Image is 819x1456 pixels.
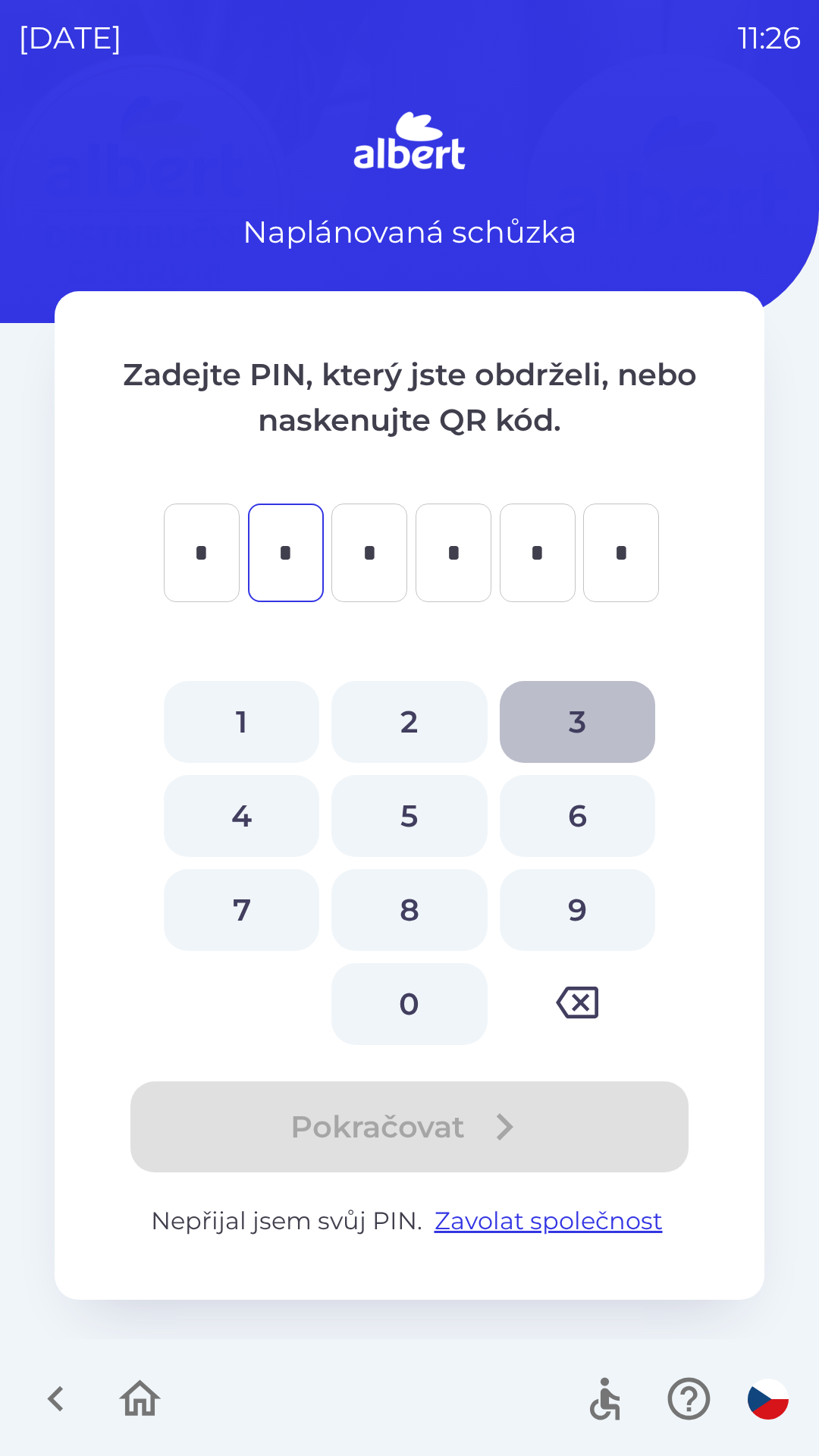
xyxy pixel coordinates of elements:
button: 4 [164,775,319,857]
button: 9 [500,869,655,951]
p: Nepřijal jsem svůj PIN. [115,1203,704,1239]
p: Naplánovaná schůzka [243,209,577,255]
button: 7 [164,869,319,951]
p: [DATE] [18,15,122,61]
button: Zavolat společnost [428,1203,669,1239]
button: 8 [331,869,487,951]
img: Logo [55,106,764,179]
button: 5 [331,775,487,857]
button: 0 [331,963,487,1045]
button: 2 [331,681,487,763]
button: 6 [500,775,655,857]
p: Zadejte PIN, který jste obdrželi, nebo naskenujte QR kód. [115,352,704,443]
button: 3 [500,681,655,763]
button: 1 [164,681,319,763]
img: cs flag [748,1379,789,1420]
p: 11:26 [738,15,801,61]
